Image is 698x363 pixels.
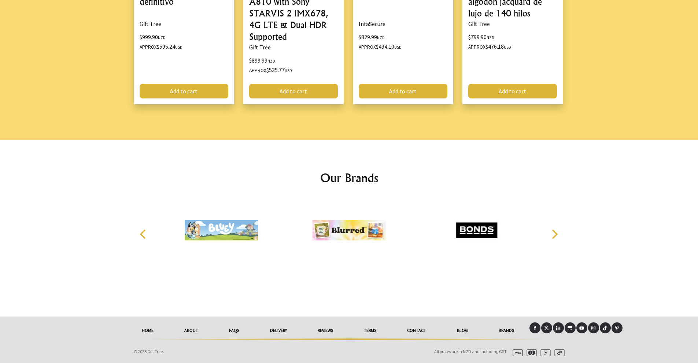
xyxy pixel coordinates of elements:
[348,322,392,338] a: Terms
[612,322,623,333] a: Pinterest
[359,84,447,98] a: Add to cart
[442,322,483,338] a: Blog
[249,84,338,98] a: Add to cart
[551,349,565,356] img: afterpay.svg
[600,322,611,333] a: Tiktok
[440,203,513,258] img: Bonds Baby
[140,84,228,98] a: Add to cart
[169,322,214,338] a: About
[126,322,169,338] a: HOME
[214,322,255,338] a: FAQs
[132,169,566,187] h2: Our Brands
[576,322,587,333] a: Youtube
[312,203,385,258] img: Blurred
[541,322,552,333] a: X (Twitter)
[134,349,164,354] span: © 2025 Gift Tree.
[588,322,599,333] a: Instagram
[510,349,523,356] img: visa.svg
[529,322,540,333] a: Facebook
[255,322,302,338] a: delivery
[392,322,442,338] a: Contact
[302,322,348,338] a: reviews
[546,226,562,242] button: Next
[553,322,564,333] a: LinkedIn
[434,349,507,354] span: All prices are in NZD and including GST.
[483,322,529,338] a: Brands
[136,226,152,242] button: Previous
[468,84,557,98] a: Add to cart
[524,349,537,356] img: mastercard.svg
[185,203,258,258] img: Bluey
[538,349,551,356] img: paypal.svg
